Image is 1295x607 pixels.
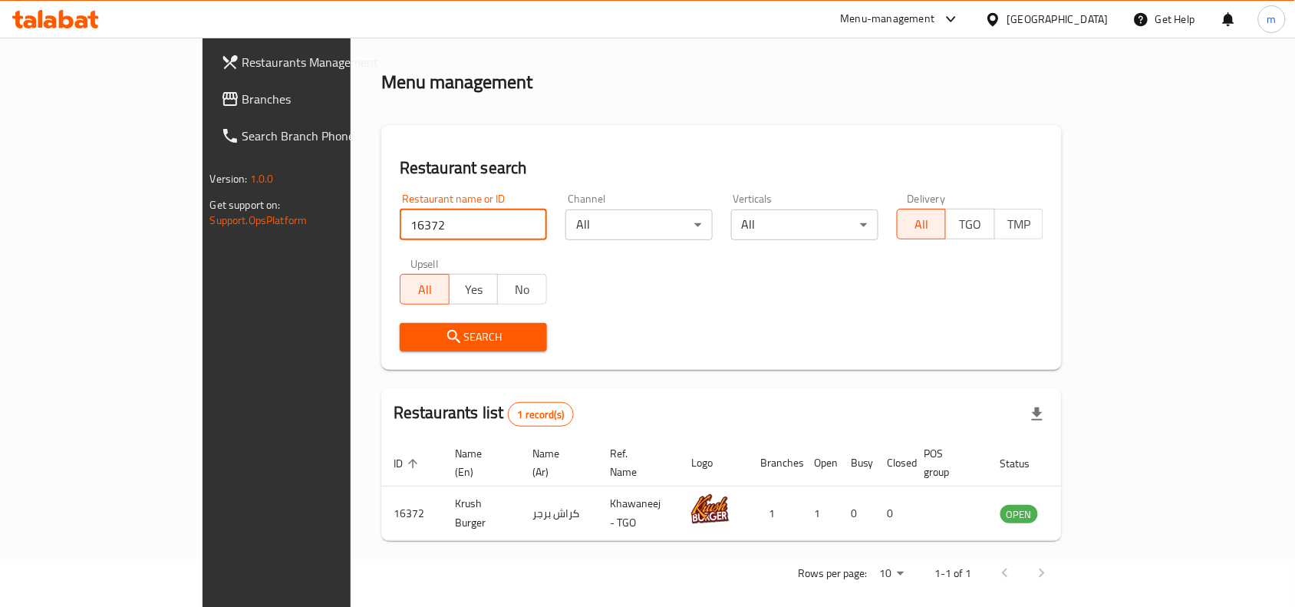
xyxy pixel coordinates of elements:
[679,440,748,487] th: Logo
[610,444,661,481] span: Ref. Name
[1019,396,1056,433] div: Export file
[209,81,419,117] a: Branches
[242,127,407,145] span: Search Branch Phone
[691,491,730,529] img: Krush Burger
[448,21,550,39] span: Menu management
[945,209,995,239] button: TGO
[994,209,1044,239] button: TMP
[924,444,970,481] span: POS group
[242,53,407,71] span: Restaurants Management
[748,440,802,487] th: Branches
[873,562,910,586] div: Rows per page:
[731,209,878,240] div: All
[509,407,574,422] span: 1 record(s)
[802,440,839,487] th: Open
[497,274,547,305] button: No
[532,444,579,481] span: Name (Ar)
[210,169,248,189] span: Version:
[210,195,281,215] span: Get support on:
[841,10,935,28] div: Menu-management
[1001,213,1038,236] span: TMP
[456,279,493,301] span: Yes
[565,209,713,240] div: All
[400,157,1043,180] h2: Restaurant search
[210,210,308,230] a: Support.OpsPlatform
[875,440,912,487] th: Closed
[400,274,450,305] button: All
[598,487,679,541] td: Khawaneej - TGO
[839,487,875,541] td: 0
[209,117,419,154] a: Search Branch Phone
[394,401,574,427] h2: Restaurants list
[904,213,941,236] span: All
[839,440,875,487] th: Busy
[1000,454,1050,473] span: Status
[504,279,541,301] span: No
[410,259,439,269] label: Upsell
[1007,11,1109,28] div: [GEOGRAPHIC_DATA]
[400,209,547,240] input: Search for restaurant name or ID..
[250,169,274,189] span: 1.0.0
[952,213,989,236] span: TGO
[412,328,535,347] span: Search
[437,21,442,39] li: /
[908,193,946,204] label: Delivery
[381,440,1122,541] table: enhanced table
[407,279,443,301] span: All
[748,487,802,541] td: 1
[520,487,598,541] td: كراش برجر
[394,454,423,473] span: ID
[381,70,532,94] h2: Menu management
[508,402,575,427] div: Total records count
[802,487,839,541] td: 1
[242,90,407,108] span: Branches
[443,487,520,541] td: Krush Burger
[400,323,547,351] button: Search
[934,564,971,583] p: 1-1 of 1
[1267,11,1277,28] span: m
[209,44,419,81] a: Restaurants Management
[798,564,867,583] p: Rows per page:
[449,274,499,305] button: Yes
[455,444,502,481] span: Name (En)
[897,209,947,239] button: All
[875,487,912,541] td: 0
[1000,506,1038,523] span: OPEN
